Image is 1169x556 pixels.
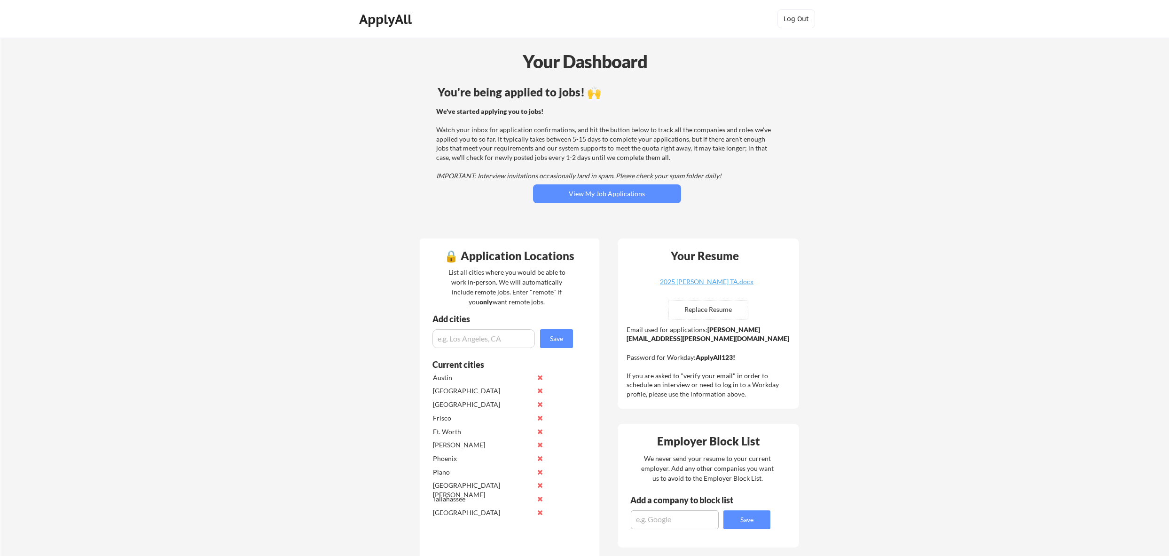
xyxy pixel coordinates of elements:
div: List all cities where you would be able to work in-person. We will automatically include remote j... [442,267,572,307]
div: ApplyAll [359,11,415,27]
div: [GEOGRAPHIC_DATA] [433,386,532,396]
a: 2025 [PERSON_NAME] TA.docx [651,278,763,293]
div: Your Dashboard [1,48,1169,75]
div: Email used for applications: Password for Workday: If you are asked to "verify your email" in ord... [627,325,792,399]
div: Add cities [432,315,575,323]
strong: ApplyAll123! [696,353,735,361]
div: 🔒 Application Locations [422,250,597,262]
button: Log Out [777,9,815,28]
div: [GEOGRAPHIC_DATA][PERSON_NAME] [433,481,532,499]
strong: [PERSON_NAME][EMAIL_ADDRESS][PERSON_NAME][DOMAIN_NAME] [627,326,789,343]
div: Ft. Worth [433,427,532,437]
div: You're being applied to jobs! 🙌 [438,87,777,98]
input: e.g. Los Angeles, CA [432,329,535,348]
div: Tallahassee [433,494,532,504]
div: Frisco [433,413,532,423]
div: [GEOGRAPHIC_DATA] [433,400,532,409]
div: [PERSON_NAME] [433,440,532,450]
div: Phoenix [433,454,532,463]
button: View My Job Applications [533,184,681,203]
strong: We've started applying you to jobs! [436,107,543,115]
button: Save [540,329,573,348]
div: Employer Block List [621,436,796,447]
strong: only [479,298,493,306]
div: 2025 [PERSON_NAME] TA.docx [651,278,763,285]
div: Watch your inbox for application confirmations, and hit the button below to track all the compani... [436,107,775,181]
button: Save [723,510,770,529]
div: Plano [433,468,532,477]
div: Austin [433,373,532,382]
em: IMPORTANT: Interview invitations occasionally land in spam. Please check your spam folder daily! [436,172,722,180]
div: Add a company to block list [630,496,748,504]
div: [GEOGRAPHIC_DATA] [433,508,532,517]
div: Your Resume [659,250,752,262]
div: Current cities [432,360,563,369]
div: We never send your resume to your current employer. Add any other companies you want us to avoid ... [641,453,775,483]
